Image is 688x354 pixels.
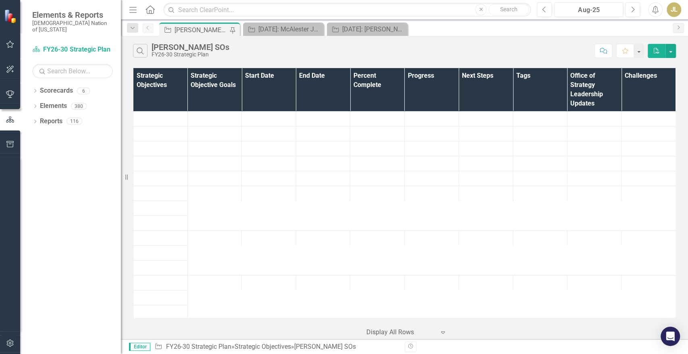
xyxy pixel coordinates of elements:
[152,52,229,58] div: FY26-30 Strategic Plan
[163,3,531,17] input: Search ClearPoint...
[40,101,67,111] a: Elements
[32,45,113,54] a: FY26-30 Strategic Plan
[166,343,231,350] a: FY26-30 Strategic Plan
[71,103,87,110] div: 380
[152,43,229,52] div: [PERSON_NAME] SOs
[554,2,623,17] button: Aug-25
[67,118,82,125] div: 116
[32,20,113,33] small: [DEMOGRAPHIC_DATA] Nation of [US_STATE]
[294,343,355,350] div: [PERSON_NAME] SOs
[488,4,529,15] button: Search
[40,86,73,95] a: Scorecards
[258,24,322,34] div: [DATE]: McAlester Judicial Building Remodel (Capital)
[342,24,405,34] div: [DATE]: [PERSON_NAME] Judicial Court Room Expansion (Capital)
[667,2,681,17] button: JL
[4,9,18,23] img: ClearPoint Strategy
[245,24,322,34] a: [DATE]: McAlester Judicial Building Remodel (Capital)
[175,25,228,35] div: [PERSON_NAME] SOs
[154,342,398,352] div: » »
[329,24,405,34] a: [DATE]: [PERSON_NAME] Judicial Court Room Expansion (Capital)
[129,343,150,351] span: Editor
[234,343,291,350] a: Strategic Objectives
[77,87,90,94] div: 6
[557,5,620,15] div: Aug-25
[32,64,113,78] input: Search Below...
[500,6,518,12] span: Search
[661,327,680,346] div: Open Intercom Messenger
[40,117,62,126] a: Reports
[32,10,113,20] span: Elements & Reports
